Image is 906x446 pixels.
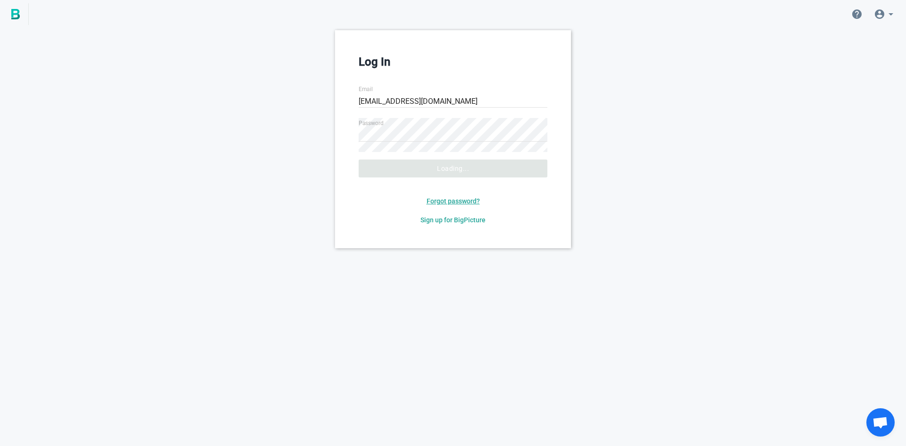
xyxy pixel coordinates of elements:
span: Forgot password? [427,197,480,205]
button: Loading... [359,160,547,177]
a: Open chat [866,408,895,437]
img: BigPicture.io [11,9,20,19]
h3: Log In [359,54,547,70]
span: Sign up for BigPicture [420,216,486,224]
